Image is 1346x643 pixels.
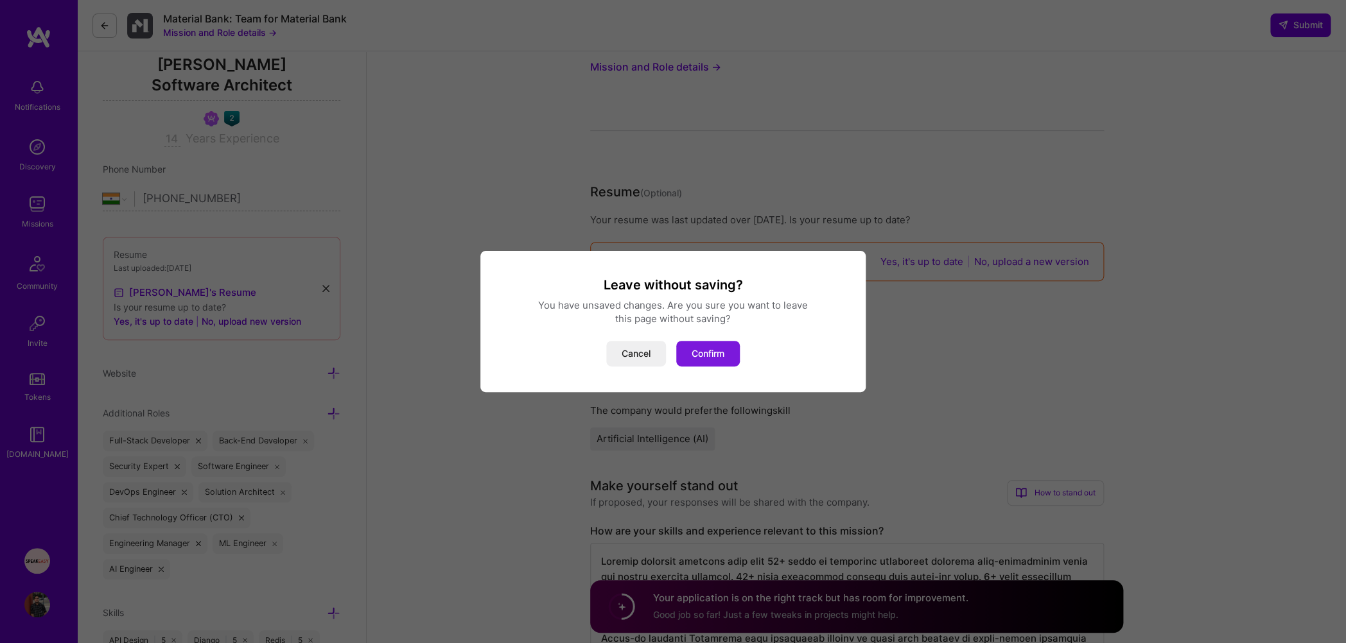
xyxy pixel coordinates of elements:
button: Confirm [676,341,740,366]
div: modal [480,251,866,392]
button: Cancel [606,341,666,366]
div: this page without saving? [496,312,850,325]
div: You have unsaved changes. Are you sure you want to leave [496,298,850,312]
h3: Leave without saving? [496,277,850,293]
